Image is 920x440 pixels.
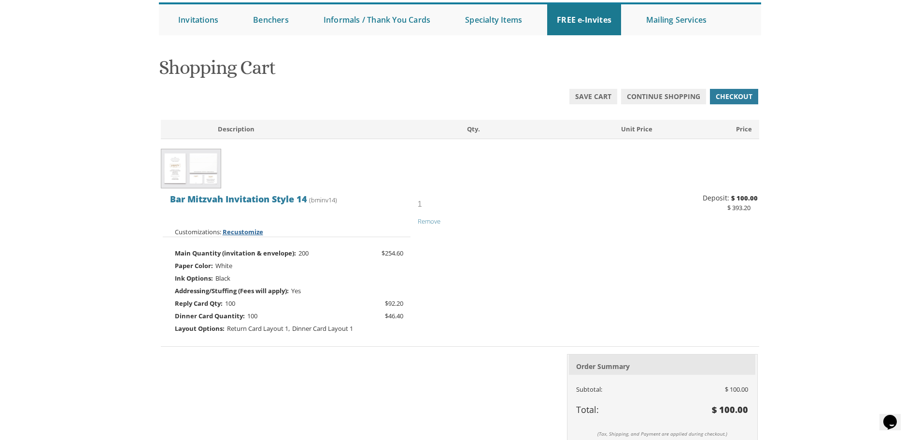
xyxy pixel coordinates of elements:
[597,430,727,437] i: (Tax, Shipping, and Payment are applied during checkout.)
[418,216,440,226] a: Remove
[418,217,440,226] span: Remove
[225,299,235,308] span: 100
[710,89,758,104] a: Checkout
[175,310,245,322] span: Dinner Card Quantity:
[309,196,337,204] span: (bminv14)
[169,4,228,35] a: Invitations
[223,227,263,236] a: Recustomize
[547,4,621,35] a: FREE e-Invites
[215,274,230,283] span: Black
[175,322,225,335] span: Layout Options:
[576,404,599,415] span: Total:
[243,4,298,35] a: Benchers
[660,125,760,134] div: Price
[703,193,729,202] span: Deposit:
[292,324,353,333] span: Dinner Card Layout 1
[175,259,213,272] span: Paper Color:
[298,249,309,257] span: 200
[175,227,221,236] strong: Customizations:
[455,4,532,35] a: Specialty Items
[175,297,223,310] span: Reply Card Qty:
[227,322,290,335] span: ,
[314,4,440,35] a: Informals / Thank You Cards
[569,89,617,104] a: Save Cart
[247,312,257,320] span: 100
[175,284,289,297] span: Addressing/Stuffing (Fees will apply):
[161,149,221,189] img: Show product details for Bar Mitzvah Invitation Style 14
[637,4,716,35] a: Mailing Services
[725,385,748,394] span: $ 100.00
[227,324,288,333] span: Return Card Layout 1
[560,125,660,134] div: Unit Price
[460,125,560,134] div: Qty.
[575,92,611,101] span: Save Cart
[175,272,213,284] span: Ink Options:
[175,247,296,259] span: Main Quantity (invitation & envelope):
[712,404,748,415] span: $ 100.00
[211,125,460,134] div: Description
[731,194,758,202] span: $ 100.00
[385,310,403,322] span: $46.40
[576,385,602,394] span: Subtotal:
[170,195,307,204] a: Bar Mitzvah Invitation Style 14
[627,92,700,101] span: Continue Shopping
[576,362,748,372] h2: Order Summary
[385,297,403,310] span: $92.20
[215,261,232,270] span: White
[727,203,750,212] span: $ 393.20
[382,247,403,259] span: $254.60
[621,89,706,104] a: Continue Shopping
[879,401,910,430] iframe: chat widget
[291,286,301,295] span: Yes
[159,57,761,85] h1: Shopping Cart
[716,92,752,101] span: Checkout
[170,193,307,205] span: Bar Mitzvah Invitation Style 14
